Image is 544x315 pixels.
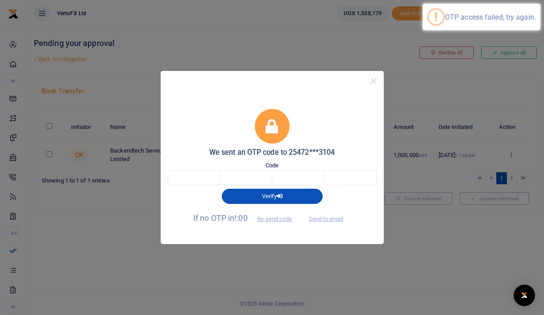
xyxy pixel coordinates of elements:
[266,161,278,170] label: Code
[234,213,247,223] span: !:00
[222,189,323,204] button: Verify
[193,213,299,223] span: If no OTP in
[434,10,438,24] div: !
[514,285,535,306] div: Open Intercom Messenger
[168,148,377,157] h5: We sent an OTP code to 25472***3104
[367,75,380,87] button: Close
[445,13,536,21] div: OTP access failed, try again.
